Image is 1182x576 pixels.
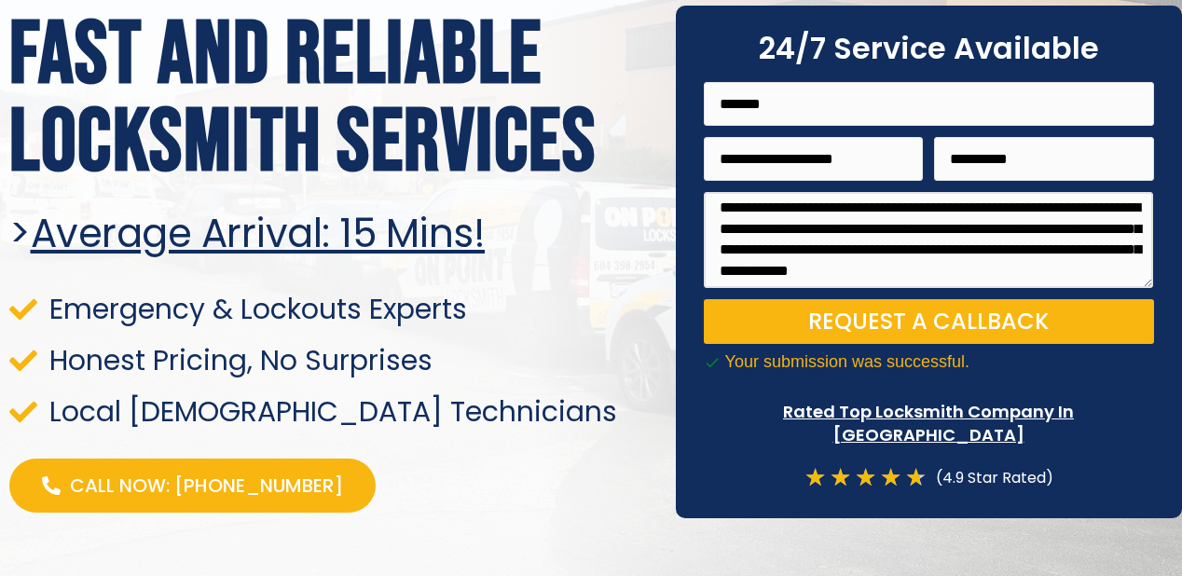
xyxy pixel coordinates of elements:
[704,353,1154,371] div: Your submission was successful.
[9,211,653,257] h2: >
[830,465,851,490] i: ★
[45,399,617,424] span: Local [DEMOGRAPHIC_DATA] Technicians
[704,82,1154,371] form: On Point Locksmith
[880,465,901,490] i: ★
[9,12,653,187] h1: Fast and reliable locksmith services
[927,465,1053,490] div: (4.9 Star Rated)
[45,296,467,322] span: Emergency & Lockouts Experts
[804,465,927,490] div: 4.7/5
[804,465,826,490] i: ★
[808,310,1049,333] span: Request a Callback
[9,459,376,513] a: Call Now: [PHONE_NUMBER]
[704,299,1154,344] button: Request a Callback
[70,473,343,499] span: Call Now: [PHONE_NUMBER]
[704,34,1154,63] h2: 24/7 Service Available
[905,465,927,490] i: ★
[31,206,486,261] u: Average arrival: 15 Mins!
[45,348,433,373] span: Honest Pricing, No Surprises
[704,400,1154,446] p: Rated Top Locksmith Company In [GEOGRAPHIC_DATA]
[855,465,876,490] i: ★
